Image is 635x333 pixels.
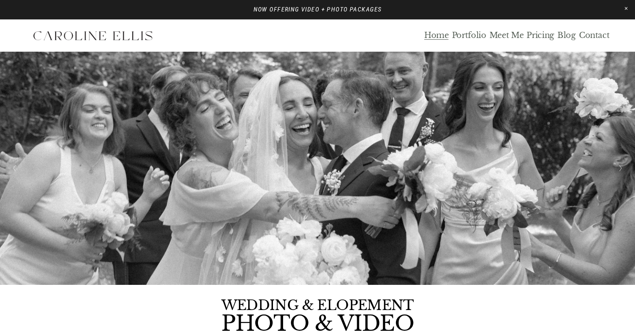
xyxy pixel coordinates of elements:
[452,30,486,41] a: Portfolio
[489,30,524,41] a: Meet Me
[579,30,610,41] a: Contact
[424,30,449,41] a: Home
[221,299,414,312] h4: WEDDING & ELOPEMENT
[557,30,576,41] a: Blog
[527,30,554,41] a: Pricing
[26,25,160,47] img: Western North Carolina Elopement Photographer
[9,161,21,175] button: Previous Slide
[614,161,626,175] button: Next Slide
